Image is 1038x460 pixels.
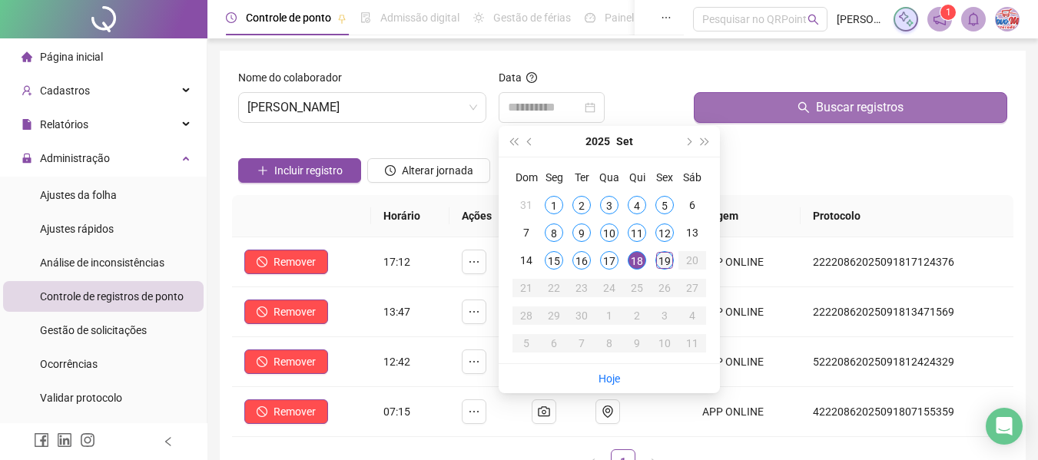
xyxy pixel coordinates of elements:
td: 2025-10-11 [678,329,706,357]
td: 2025-09-26 [651,274,678,302]
td: 2025-09-28 [512,302,540,329]
sup: 1 [940,5,956,20]
span: 07:15 [383,405,410,418]
div: 7 [517,223,536,242]
span: Data [499,71,522,84]
div: 21 [517,279,536,297]
div: 30 [572,306,591,325]
div: 19 [655,251,674,270]
td: 2025-09-18 [623,247,651,274]
span: Buscar registros [816,98,904,117]
span: file-done [360,12,371,23]
td: 2025-09-02 [568,191,595,219]
span: search [808,14,819,25]
span: Validar protocolo [40,392,122,404]
td: 2025-10-08 [595,329,623,357]
div: 17 [600,251,618,270]
div: 5 [655,196,674,214]
div: 9 [572,223,591,242]
button: Buscar registros [694,92,1007,123]
td: 2025-10-07 [568,329,595,357]
td: 2025-09-23 [568,274,595,302]
div: 1 [600,306,618,325]
th: Sex [651,164,678,191]
span: Gestão de férias [493,12,571,24]
td: APP ONLINE [690,337,801,387]
span: Remover [274,403,316,420]
img: sparkle-icon.fc2bf0ac1784a2077858766a79e2daf3.svg [897,11,914,28]
button: month panel [616,126,633,157]
td: 2025-09-01 [540,191,568,219]
div: 8 [545,223,563,242]
span: question-circle [526,72,537,83]
button: next-year [679,126,696,157]
td: 2025-09-29 [540,302,568,329]
td: 2025-09-16 [568,247,595,274]
span: notification [933,12,947,26]
div: 28 [517,306,536,325]
div: 2 [628,306,646,325]
span: stop [257,356,267,367]
td: 22220862025091817124376 [801,237,1013,287]
span: bell [967,12,980,26]
td: 2025-10-01 [595,302,623,329]
div: 13 [683,223,701,242]
div: 15 [545,251,563,270]
th: Ter [568,164,595,191]
td: 22220862025091813471569 [801,287,1013,337]
button: Remover [244,399,328,424]
td: 2025-10-03 [651,302,678,329]
td: 2025-09-30 [568,302,595,329]
td: 2025-09-14 [512,247,540,274]
td: 2025-09-21 [512,274,540,302]
div: 16 [572,251,591,270]
span: Painel do DP [605,12,665,24]
td: 2025-09-13 [678,219,706,247]
td: 2025-09-12 [651,219,678,247]
button: Remover [244,250,328,274]
div: 25 [628,279,646,297]
span: instagram [80,432,95,448]
span: [PERSON_NAME] [837,11,884,28]
div: 23 [572,279,591,297]
div: 29 [545,306,563,325]
span: LORAINE DE SANTANA SANTOS [247,93,477,122]
div: 2 [572,196,591,214]
span: clock-circle [385,165,396,176]
td: APP ONLINE [690,387,801,437]
th: Dom [512,164,540,191]
span: Relatórios [40,118,88,131]
div: 8 [600,334,618,352]
td: 2025-10-02 [623,302,651,329]
span: 13:47 [383,306,410,318]
div: 14 [517,251,536,270]
div: 27 [683,279,701,297]
td: 2025-10-06 [540,329,568,357]
span: Alterar jornada [402,162,473,179]
div: 11 [628,223,646,242]
td: 2025-09-19 [651,247,678,274]
div: 6 [683,196,701,214]
span: Ocorrências [40,358,98,370]
th: Ações [449,195,519,237]
td: 2025-09-07 [512,219,540,247]
div: 4 [683,306,701,325]
span: Análise de inconsistências [40,256,164,269]
div: 3 [600,196,618,214]
span: Gestão de solicitações [40,324,147,336]
td: 2025-09-05 [651,191,678,219]
button: super-prev-year [505,126,522,157]
span: 1 [946,7,951,18]
th: Sáb [678,164,706,191]
span: ellipsis [468,256,480,268]
span: facebook [34,432,49,448]
div: 11 [683,334,701,352]
div: 3 [655,306,674,325]
span: Remover [274,353,316,370]
span: stop [257,306,267,317]
td: 2025-09-04 [623,191,651,219]
div: 31 [517,196,536,214]
span: camera [538,405,550,418]
span: Admissão digital [380,12,459,24]
td: 2025-09-25 [623,274,651,302]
